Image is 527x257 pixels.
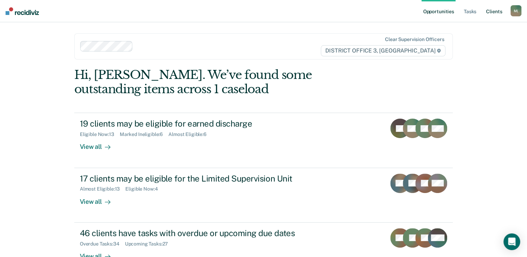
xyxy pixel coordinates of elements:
[80,228,324,238] div: 46 clients have tasks with overdue or upcoming due dates
[125,186,163,192] div: Eligible Now : 4
[6,7,39,15] img: Recidiviz
[80,137,119,151] div: View all
[510,5,521,16] div: M (
[74,113,453,168] a: 19 clients may be eligible for earned dischargeEligible Now:13Marked Ineligible:6Almost Eligible:...
[321,45,445,56] span: DISTRICT OFFICE 3, [GEOGRAPHIC_DATA]
[80,241,125,247] div: Overdue Tasks : 34
[125,241,174,247] div: Upcoming Tasks : 27
[80,119,324,129] div: 19 clients may be eligible for earned discharge
[74,68,377,96] div: Hi, [PERSON_NAME]. We’ve found some outstanding items across 1 caseload
[80,174,324,184] div: 17 clients may be eligible for the Limited Supervision Unit
[80,131,120,137] div: Eligible Now : 13
[168,131,212,137] div: Almost Eligible : 6
[385,37,444,42] div: Clear supervision officers
[120,131,168,137] div: Marked Ineligible : 6
[503,233,520,250] div: Open Intercom Messenger
[74,168,453,223] a: 17 clients may be eligible for the Limited Supervision UnitAlmost Eligible:13Eligible Now:4View all
[80,186,126,192] div: Almost Eligible : 13
[510,5,521,16] button: M(
[80,192,119,206] div: View all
